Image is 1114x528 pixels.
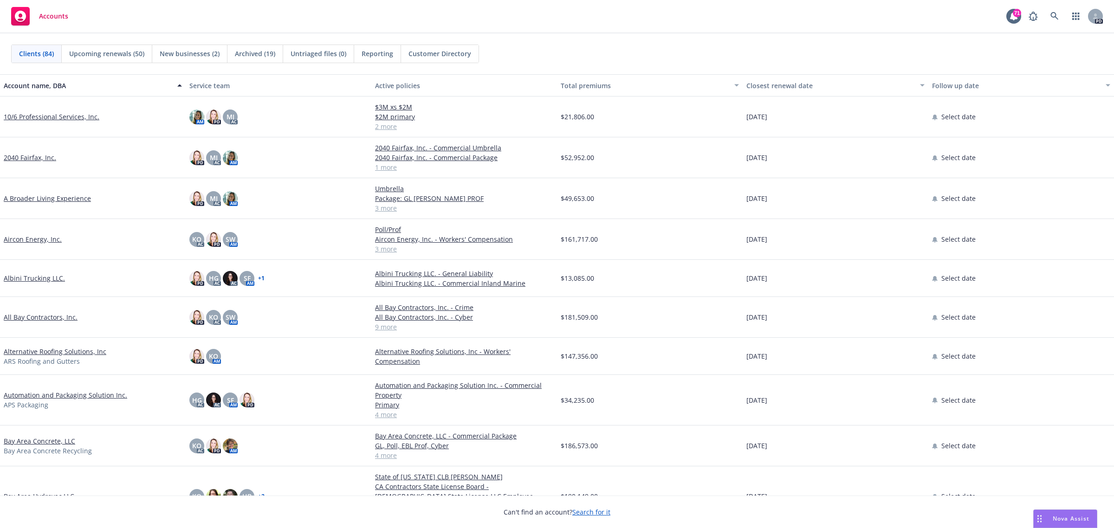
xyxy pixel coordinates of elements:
[746,395,767,405] span: [DATE]
[375,472,553,482] a: State of [US_STATE] CLB [PERSON_NAME]
[1053,515,1089,522] span: Nova Assist
[746,312,767,322] span: [DATE]
[189,271,204,286] img: photo
[928,74,1114,97] button: Follow up date
[227,112,234,122] span: MJ
[4,193,91,203] a: A Broader Living Experience
[746,234,767,244] span: [DATE]
[375,162,553,172] a: 1 more
[209,351,218,361] span: KO
[192,491,201,501] span: KO
[160,49,220,58] span: New businesses (2)
[375,312,553,322] a: All Bay Contractors, Inc. - Cyber
[941,491,976,501] span: Select date
[206,232,221,247] img: photo
[4,273,65,283] a: Albini Trucking LLC.
[206,393,221,407] img: photo
[223,191,238,206] img: photo
[375,203,553,213] a: 3 more
[746,441,767,451] span: [DATE]
[561,395,594,405] span: $34,235.00
[561,153,594,162] span: $52,952.00
[572,508,610,516] a: Search for it
[223,271,238,286] img: photo
[210,193,218,203] span: MJ
[4,436,75,446] a: Bay Area Concrete, LLC
[69,49,144,58] span: Upcoming renewals (50)
[375,482,553,511] a: CA Contractors State License Board - [DEMOGRAPHIC_DATA] State License LLC Employee Worker Bond
[561,441,598,451] span: $186,573.00
[4,347,106,356] a: Alternative Roofing Solutions, Inc
[941,193,976,203] span: Select date
[375,410,553,419] a: 4 more
[1033,509,1097,528] button: Nova Assist
[223,150,238,165] img: photo
[941,153,976,162] span: Select date
[746,153,767,162] span: [DATE]
[192,441,201,451] span: KO
[209,273,219,283] span: HG
[206,489,221,504] img: photo
[4,400,48,410] span: APS Packaging
[1024,7,1043,26] a: Report a Bug
[561,112,594,122] span: $21,806.00
[375,143,553,153] a: 2040 Fairfax, Inc. - Commercial Umbrella
[746,351,767,361] span: [DATE]
[4,356,80,366] span: ARS Roofing and Gutters
[4,81,172,90] div: Account name, DBA
[244,273,251,283] span: SF
[375,102,553,112] a: $3M xs $2M
[362,49,393,58] span: Reporting
[375,451,553,460] a: 4 more
[189,310,204,325] img: photo
[4,446,92,456] span: Bay Area Concrete Recycling
[192,395,202,405] span: HG
[375,380,553,400] a: Automation and Packaging Solution Inc. - Commercial Property
[206,438,221,453] img: photo
[375,278,553,288] a: Albini Trucking LLC. - Commercial Inland Marine
[941,234,976,244] span: Select date
[206,109,221,124] img: photo
[4,390,127,400] a: Automation and Packaging Solution Inc.
[375,193,553,203] a: Package: GL [PERSON_NAME] PROF
[291,49,346,58] span: Untriaged files (0)
[941,395,976,405] span: Select date
[375,234,553,244] a: Aircon Energy, Inc. - Workers' Compensation
[746,273,767,283] span: [DATE]
[746,112,767,122] span: [DATE]
[186,74,371,97] button: Service team
[371,74,557,97] button: Active policies
[7,3,72,29] a: Accounts
[189,191,204,206] img: photo
[189,349,204,364] img: photo
[375,153,553,162] a: 2040 Fairfax, Inc. - Commercial Package
[941,351,976,361] span: Select date
[561,312,598,322] span: $181,509.00
[375,112,553,122] a: $2M primary
[4,491,74,501] a: Bay Area Hydrovac LLC
[746,81,914,90] div: Closest renewal date
[242,491,252,501] span: HB
[375,322,553,332] a: 9 more
[192,234,201,244] span: KO
[561,193,594,203] span: $49,653.00
[941,112,976,122] span: Select date
[561,81,729,90] div: Total premiums
[561,491,598,501] span: $190,149.00
[1034,510,1045,528] div: Drag to move
[504,507,610,517] span: Can't find an account?
[746,491,767,501] span: [DATE]
[941,273,976,283] span: Select date
[4,112,99,122] a: 10/6 Professional Services, Inc.
[941,312,976,322] span: Select date
[375,431,553,441] a: Bay Area Concrete, LLC - Commercial Package
[189,109,204,124] img: photo
[189,150,204,165] img: photo
[743,74,928,97] button: Closest renewal date
[375,347,553,366] a: Alternative Roofing Solutions, Inc - Workers' Compensation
